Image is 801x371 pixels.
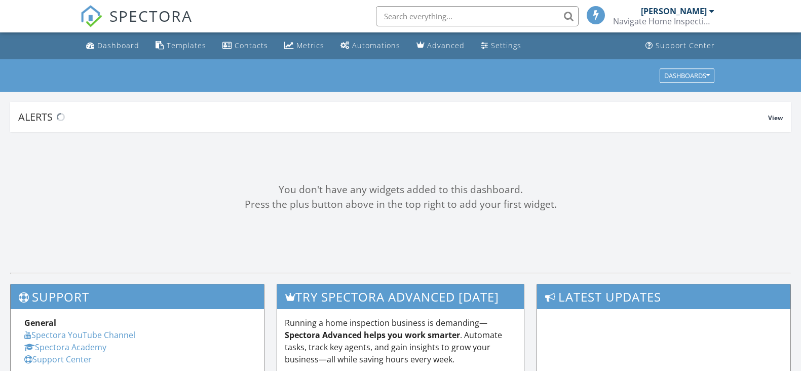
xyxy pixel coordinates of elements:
div: Templates [167,41,206,50]
h3: Try spectora advanced [DATE] [277,284,524,309]
span: SPECTORA [109,5,193,26]
div: Support Center [656,41,715,50]
div: Settings [491,41,521,50]
a: Dashboard [82,36,143,55]
input: Search everything... [376,6,579,26]
strong: Spectora Advanced helps you work smarter [285,329,460,341]
div: Contacts [235,41,268,50]
div: Metrics [296,41,324,50]
a: Advanced [412,36,469,55]
div: [PERSON_NAME] [641,6,707,16]
a: Spectora Academy [24,342,106,353]
a: Contacts [218,36,272,55]
h3: Latest Updates [537,284,790,309]
div: Dashboards [664,72,710,79]
a: Spectora YouTube Channel [24,329,135,341]
button: Dashboards [660,68,714,83]
div: Press the plus button above in the top right to add your first widget. [10,197,791,212]
strong: General [24,317,56,328]
p: Running a home inspection business is demanding— . Automate tasks, track key agents, and gain ins... [285,317,517,365]
div: You don't have any widgets added to this dashboard. [10,182,791,197]
div: Dashboard [97,41,139,50]
a: SPECTORA [80,14,193,35]
img: The Best Home Inspection Software - Spectora [80,5,102,27]
a: Settings [477,36,525,55]
h3: Support [11,284,264,309]
a: Automations (Basic) [336,36,404,55]
span: View [768,114,783,122]
a: Support Center [24,354,92,365]
a: Support Center [641,36,719,55]
div: Navigate Home Inspections [613,16,714,26]
div: Automations [352,41,400,50]
a: Metrics [280,36,328,55]
div: Alerts [18,110,768,124]
div: Advanced [427,41,465,50]
a: Templates [151,36,210,55]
